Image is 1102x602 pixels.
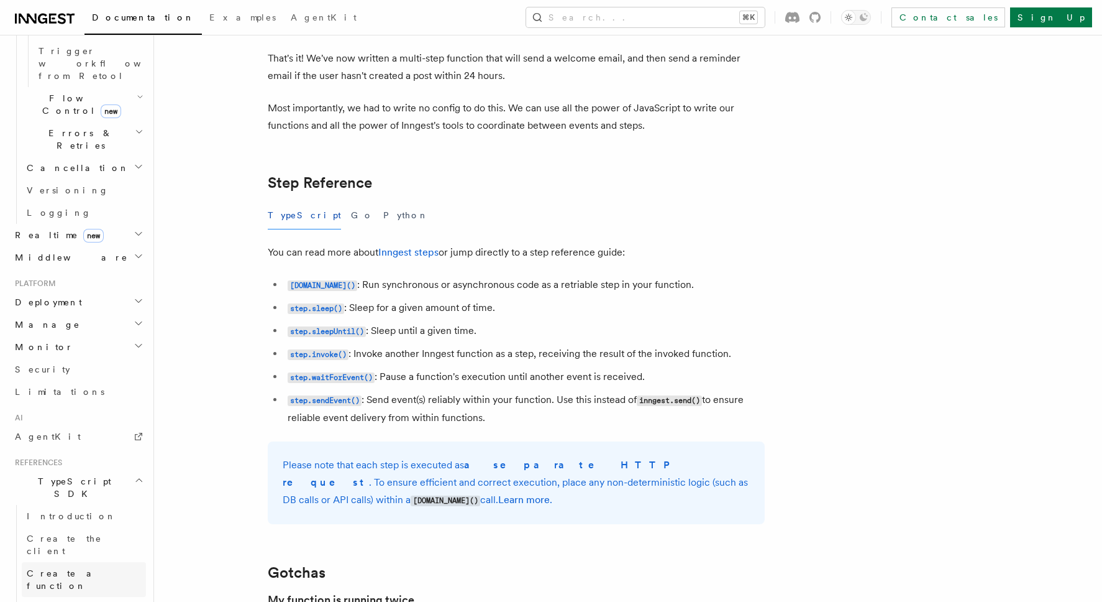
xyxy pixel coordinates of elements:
button: TypeScript [268,201,341,229]
span: AgentKit [291,12,357,22]
a: step.sendEvent() [288,394,362,405]
li: : Invoke another Inngest function as a step, receiving the result of the invoked function. [284,345,765,363]
span: Platform [10,279,56,289]
span: Introduction [27,511,116,521]
span: Manage [10,318,80,331]
a: Limitations [10,381,146,403]
a: step.sleep() [288,302,344,313]
code: step.invoke() [288,350,348,360]
li: : Run synchronous or asynchronous code as a retriable step in your function. [284,276,765,294]
a: Inngest steps [378,246,439,258]
span: Trigger workflows from Retool [39,46,175,81]
a: step.waitForEvent() [288,371,375,382]
code: [DOMAIN_NAME]() [288,280,357,291]
a: Sign Up [1010,7,1092,27]
button: Deployment [10,291,146,313]
span: Deployment [10,296,82,308]
button: Monitor [10,336,146,358]
code: step.waitForEvent() [288,373,375,383]
p: Most importantly, we had to write no config to do this. We can use all the power of JavaScript to... [268,100,765,134]
a: Security [10,358,146,381]
a: AgentKit [283,4,364,34]
span: Examples [209,12,276,22]
a: Logging [22,201,146,224]
span: Logging [27,208,91,218]
li: : Pause a function's execution until another event is received. [284,368,765,386]
span: AI [10,413,23,423]
button: TypeScript SDK [10,470,146,505]
a: Gotchas [268,564,326,581]
a: step.sleepUntil() [288,325,366,336]
span: Monitor [10,341,73,353]
a: [DOMAIN_NAME]() [288,279,357,290]
li: : Sleep until a given time. [284,322,765,340]
button: Flow Controlnew [22,87,146,122]
p: You can read more about or jump directly to a step reference guide: [268,244,765,261]
a: Contact sales [891,7,1005,27]
span: Versioning [27,185,109,195]
code: step.sleep() [288,303,344,314]
span: TypeScript SDK [10,475,134,500]
span: Create a function [27,568,101,591]
kbd: ⌘K [740,11,757,24]
span: Cancellation [22,162,129,174]
a: Versioning [22,179,146,201]
li: : Send event(s) reliably within your function. Use this instead of to ensure reliable event deliv... [284,391,765,427]
button: Python [383,201,429,229]
button: Realtimenew [10,224,146,246]
span: new [83,229,104,243]
span: Realtime [10,229,104,241]
button: Errors & Retries [22,122,146,157]
button: Manage [10,313,146,336]
p: Please note that each step is executed as . To ensure efficient and correct execution, place any ... [283,456,750,509]
button: Toggle dark mode [841,10,871,25]
button: Go [351,201,373,229]
button: Cancellation [22,157,146,179]
a: Create the client [22,527,146,562]
a: Examples [202,4,283,34]
a: Learn more [498,494,550,506]
a: step.invoke() [288,348,348,359]
li: : Sleep for a given amount of time. [284,299,765,317]
span: AgentKit [15,432,81,442]
code: step.sendEvent() [288,396,362,406]
code: [DOMAIN_NAME]() [411,496,480,506]
a: Introduction [22,505,146,527]
a: Create a function [22,562,146,597]
span: Middleware [10,251,128,264]
a: Step Reference [268,174,372,192]
strong: a separate HTTP request [283,459,678,488]
button: Middleware [10,246,146,269]
a: Documentation [84,4,202,35]
span: Security [15,364,70,374]
code: inngest.send() [637,396,702,406]
span: References [10,458,62,468]
span: Limitations [15,387,104,397]
span: Create the client [27,534,102,556]
p: That's it! We've now written a multi-step function that will send a welcome email, and then send ... [268,50,765,85]
span: new [101,104,121,118]
span: Errors & Retries [22,127,135,152]
code: step.sleepUntil() [288,326,366,337]
span: Documentation [92,12,194,22]
button: Search...⌘K [526,7,765,27]
a: AgentKit [10,425,146,448]
span: Flow Control [22,92,137,117]
a: Trigger workflows from Retool [34,40,146,87]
